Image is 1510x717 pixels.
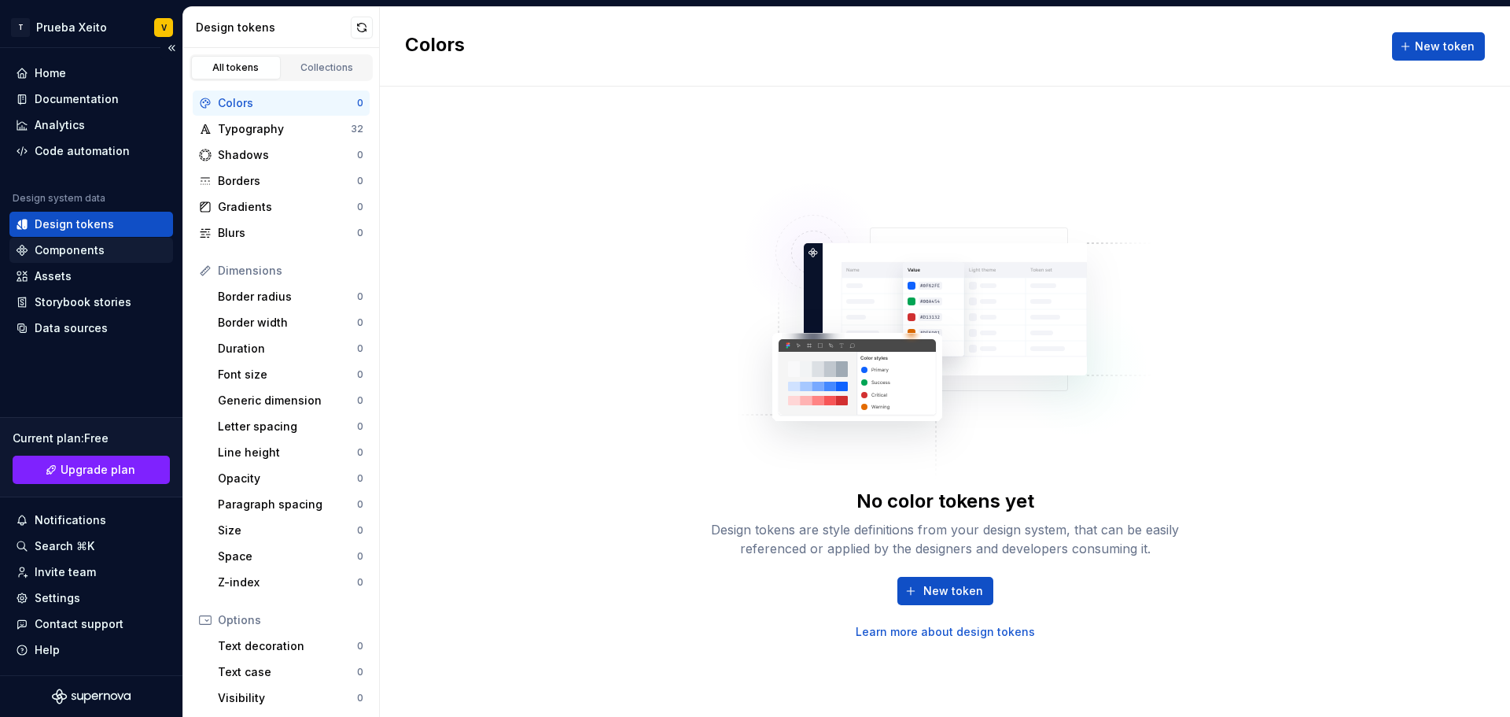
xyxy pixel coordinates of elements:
[218,225,357,241] div: Blurs
[9,264,173,289] a: Assets
[193,194,370,220] a: Gradients0
[218,289,357,305] div: Border radius
[212,414,370,439] a: Letter spacing0
[218,471,357,486] div: Opacity
[197,61,275,74] div: All tokens
[35,242,105,258] div: Components
[357,524,363,537] div: 0
[351,123,363,135] div: 32
[218,393,357,408] div: Generic dimension
[35,538,94,554] div: Search ⌘K
[357,201,363,213] div: 0
[35,268,72,284] div: Assets
[193,168,370,194] a: Borders0
[218,147,357,163] div: Shadows
[218,341,357,357] div: Duration
[357,394,363,407] div: 0
[357,290,363,303] div: 0
[35,91,119,107] div: Documentation
[35,564,96,580] div: Invite team
[1392,32,1485,61] button: New token
[193,142,370,168] a: Shadows0
[212,388,370,413] a: Generic dimension0
[357,550,363,563] div: 0
[35,216,114,232] div: Design tokens
[9,290,173,315] a: Storybook stories
[212,362,370,387] a: Font size0
[218,575,357,590] div: Z-index
[160,37,182,59] button: Collapse sidebar
[9,87,173,112] a: Documentation
[52,689,131,704] svg: Supernova Logo
[357,420,363,433] div: 0
[9,316,173,341] a: Data sources
[357,175,363,187] div: 0
[357,640,363,652] div: 0
[357,316,363,329] div: 0
[193,220,370,246] a: Blurs0
[13,456,170,484] a: Upgrade plan
[61,462,135,478] span: Upgrade plan
[35,143,130,159] div: Code automation
[212,440,370,465] a: Line height0
[218,612,363,628] div: Options
[218,690,357,706] div: Visibility
[218,199,357,215] div: Gradients
[9,586,173,611] a: Settings
[35,117,85,133] div: Analytics
[218,263,363,279] div: Dimensions
[9,508,173,533] button: Notifications
[357,576,363,589] div: 0
[9,61,173,86] a: Home
[923,583,983,599] span: New token
[218,445,357,460] div: Line height
[357,149,363,161] div: 0
[218,638,357,654] div: Text decoration
[357,472,363,485] div: 0
[357,692,363,704] div: 0
[9,139,173,164] a: Code automation
[218,121,351,137] div: Typography
[193,91,370,116] a: Colors0
[212,492,370,517] a: Paragraph spacing0
[357,342,363,355] div: 0
[35,65,66,81] div: Home
[13,431,170,446] div: Current plan : Free
[218,664,357,680] div: Text case
[288,61,366,74] div: Collections
[35,590,80,606] div: Settings
[212,518,370,543] a: Size0
[196,20,351,35] div: Design tokens
[357,446,363,459] div: 0
[1415,39,1475,54] span: New token
[218,549,357,564] div: Space
[212,336,370,361] a: Duration0
[212,634,370,659] a: Text decoration0
[218,419,357,434] div: Letter spacing
[161,21,167,34] div: V
[897,577,993,605] button: New token
[36,20,107,35] div: Prueba Xeito
[218,367,357,383] div: Font size
[9,238,173,263] a: Components
[357,368,363,381] div: 0
[35,512,106,528] div: Notifications
[218,315,357,331] div: Border width
[357,97,363,109] div: 0
[856,624,1035,640] a: Learn more about design tokens
[212,660,370,685] a: Text case0
[35,294,131,310] div: Storybook stories
[357,227,363,239] div: 0
[9,612,173,637] button: Contact support
[9,560,173,585] a: Invite team
[9,534,173,559] button: Search ⌘K
[212,466,370,491] a: Opacity0
[694,520,1197,558] div: Design tokens are style definitions from your design system, that can be easily referenced or app...
[9,113,173,138] a: Analytics
[212,284,370,309] a: Border radius0
[193,116,370,142] a: Typography32
[856,489,1034,514] div: No color tokens yet
[35,616,123,632] div: Contact support
[212,544,370,569] a: Space0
